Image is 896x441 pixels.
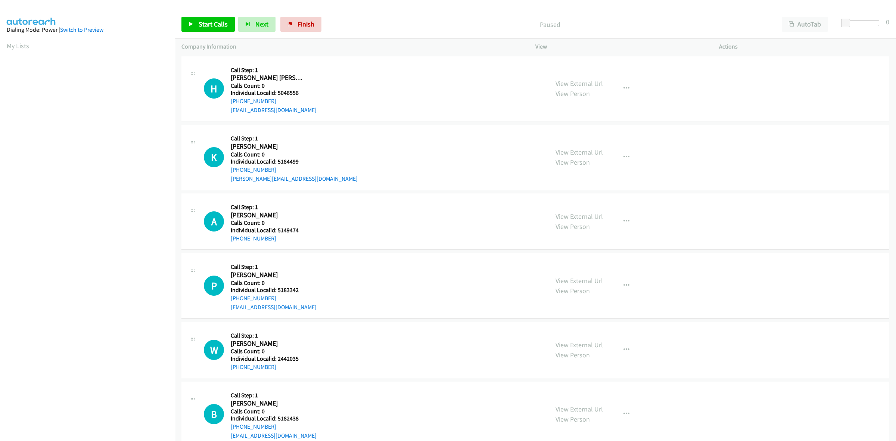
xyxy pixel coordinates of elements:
[231,235,276,242] a: [PHONE_NUMBER]
[204,404,224,424] h1: B
[556,89,590,98] a: View Person
[238,17,276,32] button: Next
[556,286,590,295] a: View Person
[231,211,302,220] h2: [PERSON_NAME]
[181,17,235,32] a: Start Calls
[231,399,302,408] h2: [PERSON_NAME]
[874,191,896,250] iframe: Resource Center
[231,89,317,97] h5: Individual Localid: 5046556
[231,392,317,399] h5: Call Step: 1
[231,158,358,165] h5: Individual Localid: 5184499
[298,20,314,28] span: Finish
[7,41,29,50] a: My Lists
[556,405,603,413] a: View External Url
[231,74,302,82] h2: [PERSON_NAME] [PERSON_NAME]
[7,58,175,412] iframe: Dialpad
[231,271,302,279] h2: [PERSON_NAME]
[556,341,603,349] a: View External Url
[204,404,224,424] div: The call is yet to be attempted
[231,142,302,151] h2: [PERSON_NAME]
[556,351,590,359] a: View Person
[204,276,224,296] div: The call is yet to be attempted
[231,279,317,287] h5: Calls Count: 0
[556,158,590,167] a: View Person
[556,415,590,423] a: View Person
[231,151,358,158] h5: Calls Count: 0
[231,286,317,294] h5: Individual Localid: 5183342
[199,20,228,28] span: Start Calls
[231,66,317,74] h5: Call Step: 1
[181,42,522,51] p: Company Information
[231,295,276,302] a: [PHONE_NUMBER]
[231,204,302,211] h5: Call Step: 1
[556,79,603,88] a: View External Url
[231,408,317,415] h5: Calls Count: 0
[231,432,317,439] a: [EMAIL_ADDRESS][DOMAIN_NAME]
[231,348,302,355] h5: Calls Count: 0
[255,20,268,28] span: Next
[204,340,224,360] div: The call is yet to be attempted
[332,19,768,29] p: Paused
[204,340,224,360] h1: W
[231,82,317,90] h5: Calls Count: 0
[231,166,276,173] a: [PHONE_NUMBER]
[204,211,224,232] h1: A
[231,263,317,271] h5: Call Step: 1
[231,363,276,370] a: [PHONE_NUMBER]
[204,78,224,99] div: The call is yet to be attempted
[280,17,321,32] a: Finish
[231,339,302,348] h2: [PERSON_NAME]
[231,423,276,430] a: [PHONE_NUMBER]
[204,147,224,167] h1: K
[556,212,603,221] a: View External Url
[231,227,302,234] h5: Individual Localid: 5149474
[556,276,603,285] a: View External Url
[231,332,302,339] h5: Call Step: 1
[231,415,317,422] h5: Individual Localid: 5182438
[204,147,224,167] div: The call is yet to be attempted
[231,97,276,105] a: [PHONE_NUMBER]
[231,304,317,311] a: [EMAIL_ADDRESS][DOMAIN_NAME]
[231,219,302,227] h5: Calls Count: 0
[231,106,317,114] a: [EMAIL_ADDRESS][DOMAIN_NAME]
[886,17,889,27] div: 0
[231,355,302,363] h5: Individual Localid: 2442035
[719,42,889,51] p: Actions
[782,17,828,32] button: AutoTab
[231,135,358,142] h5: Call Step: 1
[845,20,879,26] div: Delay between calls (in seconds)
[60,26,103,33] a: Switch to Preview
[7,25,168,34] div: Dialing Mode: Power |
[204,211,224,232] div: The call is yet to be attempted
[204,276,224,296] h1: P
[231,175,358,182] a: [PERSON_NAME][EMAIL_ADDRESS][DOMAIN_NAME]
[204,78,224,99] h1: H
[556,222,590,231] a: View Person
[535,42,706,51] p: View
[556,148,603,156] a: View External Url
